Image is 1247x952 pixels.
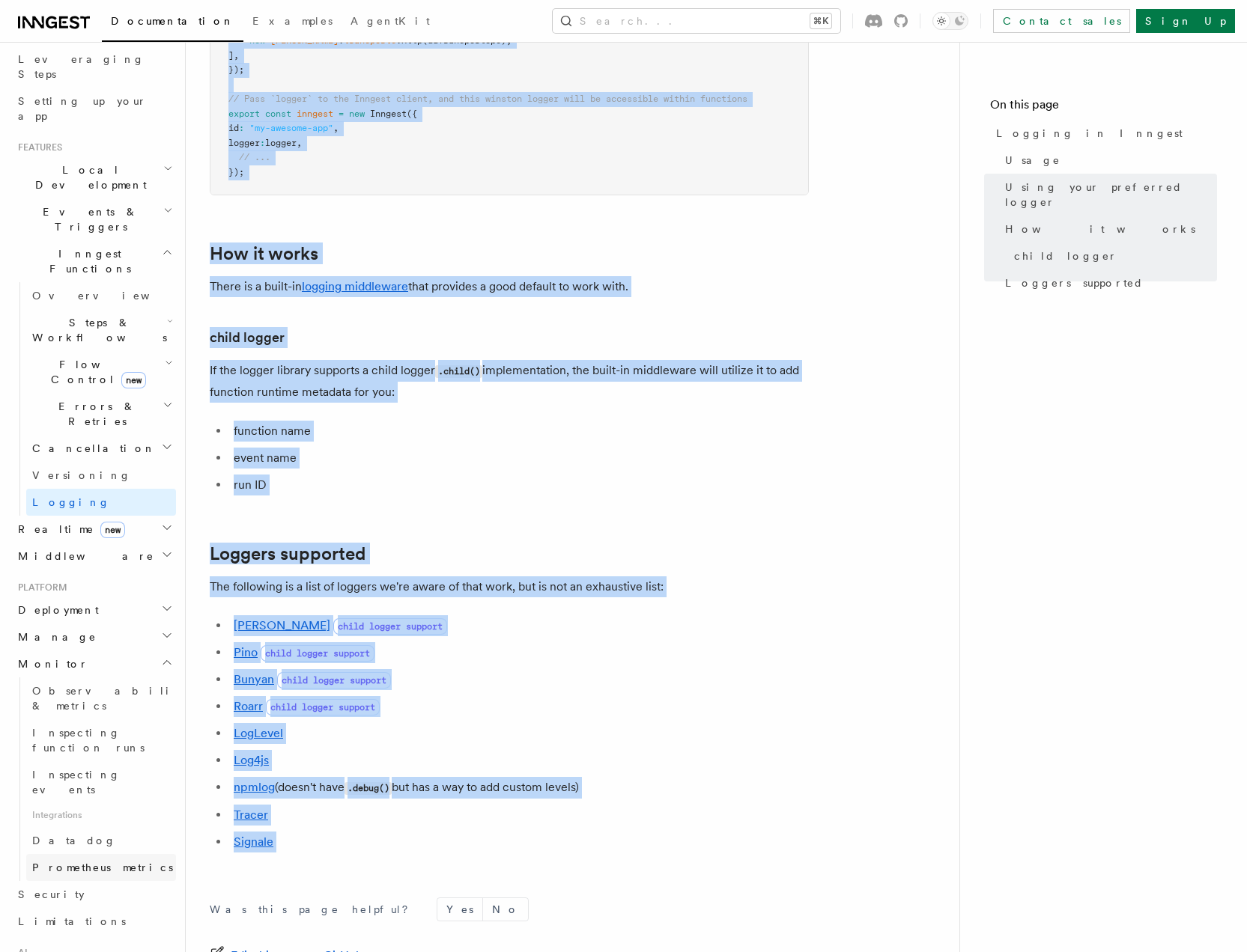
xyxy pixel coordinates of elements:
button: Inngest Functions [12,240,176,282]
a: Leveraging Steps [12,46,176,88]
button: Deployment [12,596,176,623]
span: }); [228,64,244,75]
span: = [339,109,344,119]
span: : [239,123,244,133]
span: // Pass `logger` to the Inngest client, and this winston logger will be accessible within functions [228,94,747,104]
span: inngest [297,109,333,119]
span: How it works [1005,222,1195,237]
span: Limitations [18,915,126,927]
a: AgentKit [342,4,439,40]
a: logging middleware [302,279,408,293]
p: There is a built-in that provides a good default to work with. [210,276,809,297]
span: Events & Triggers [12,204,163,234]
button: Manage [12,623,176,650]
span: logger [265,138,297,148]
span: Examples [252,15,333,27]
div: Inngest Functions [12,282,176,516]
span: logger [228,138,260,148]
a: Sign Up [1136,9,1235,33]
a: [PERSON_NAME] [234,618,330,632]
span: "my-awesome-app" [249,123,333,133]
li: event name [229,448,809,469]
span: Loggers supported [1005,275,1144,290]
span: id [228,123,239,133]
a: Using your preferred logger [999,174,1217,216]
a: Security [12,881,176,908]
li: function name [229,421,809,442]
span: child logger support [266,699,380,715]
span: Documentation [111,15,234,27]
a: How it works [210,243,318,264]
button: Yes [437,898,482,921]
span: // ... [239,152,270,162]
a: Bunyan [234,672,274,686]
span: Logging in Inngest [996,126,1183,141]
a: How it works [999,216,1217,242]
span: Monitor [12,656,88,671]
span: Setting up your app [18,95,147,122]
button: Cancellation [26,435,176,462]
span: ] [228,50,234,61]
code: .debug() [345,782,392,795]
span: child logger [1014,248,1117,263]
button: Toggle dark mode [932,12,968,30]
a: Logging [26,489,176,516]
span: : [260,138,265,148]
a: Setting up your app [12,88,176,129]
a: Pino [234,645,258,659]
span: new [100,522,125,538]
button: Monitor [12,650,176,677]
a: Tracer [234,808,268,822]
button: Search...⌘K [553,9,840,33]
a: Signale [234,834,273,849]
a: Limitations [12,908,176,935]
li: (doesn't have but has a way to add custom levels) [229,777,809,799]
span: Steps & Workflows [26,315,167,345]
a: Roarr [234,699,263,713]
a: Overview [26,282,176,309]
span: Integrations [26,803,176,827]
button: Steps & Workflows [26,309,176,351]
div: Monitor [12,677,176,881]
span: Versioning [32,469,131,481]
span: Manage [12,629,97,644]
p: If the logger library supports a child logger implementation, the built-in middleware will utiliz... [210,360,809,403]
span: const [265,109,291,119]
span: new [121,372,146,388]
span: Deployment [12,602,99,617]
span: Inspecting function runs [32,727,145,754]
a: Logging in Inngest [990,120,1217,147]
a: Observability & metrics [26,677,176,719]
button: Middleware [12,543,176,570]
a: Documentation [102,4,243,42]
button: Realtimenew [12,516,176,543]
a: Usage [999,147,1217,174]
button: Events & Triggers [12,198,176,240]
p: The following is a list of loggers we're aware of that work, but is not an exhaustive list: [210,576,809,597]
li: run ID [229,475,809,495]
span: new [349,109,365,119]
a: child logger [1008,242,1217,269]
span: }); [228,167,244,177]
kbd: ⌘K [810,13,831,28]
span: Errors & Retries [26,399,163,429]
span: Overview [32,290,186,302]
span: Usage [1005,153,1061,168]
span: AgentKit [351,15,430,27]
span: Using your preferred logger [1005,180,1217,210]
a: npmlog [234,780,275,794]
span: Flow Control [26,357,165,387]
span: Local Development [12,162,163,192]
a: Loggers supported [210,543,365,564]
span: Middleware [12,549,154,564]
span: , [333,123,339,133]
span: Observability & metrics [32,685,186,712]
span: Logging [32,496,110,508]
span: Inspecting events [32,769,121,796]
span: Inngest Functions [12,246,162,276]
span: child logger support [333,618,447,635]
a: Inspecting function runs [26,719,176,761]
button: Errors & Retries [26,393,176,435]
a: Versioning [26,462,176,489]
button: No [483,898,528,921]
